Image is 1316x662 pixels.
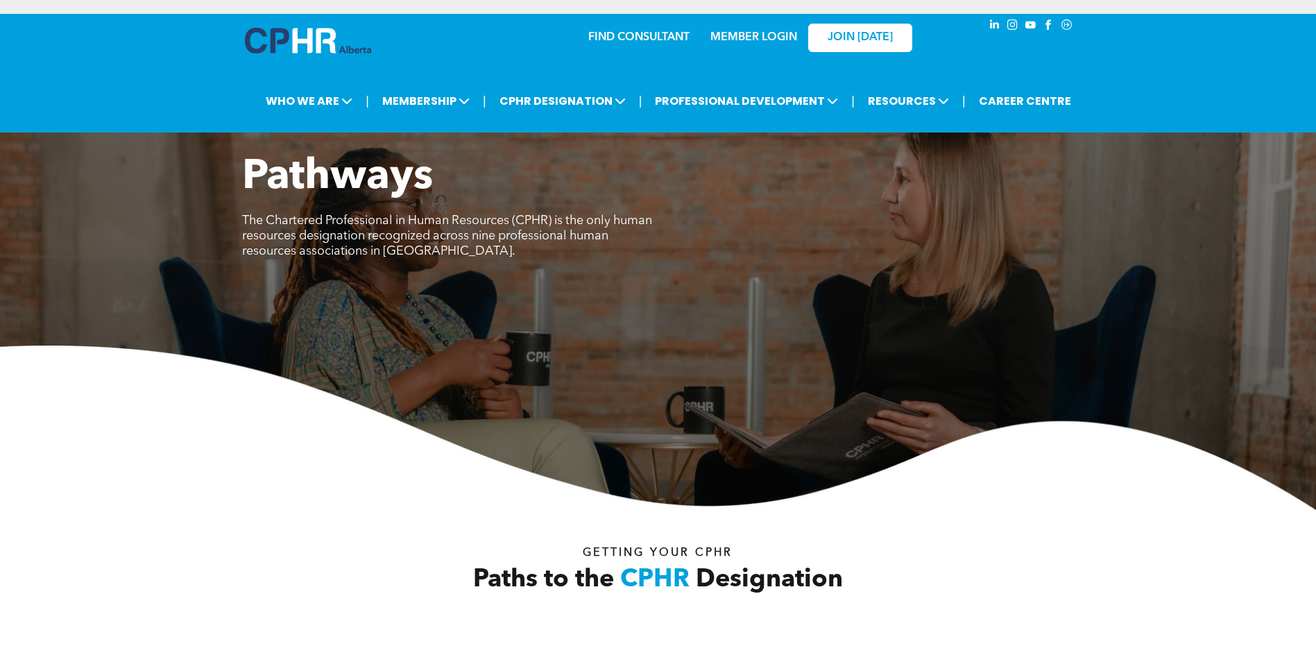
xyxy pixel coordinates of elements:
[828,31,893,44] span: JOIN [DATE]
[710,32,797,43] a: MEMBER LOGIN
[366,87,369,115] li: |
[473,568,614,593] span: Paths to the
[242,157,433,198] span: Pathways
[1005,17,1020,36] a: instagram
[262,88,357,114] span: WHO WE ARE
[242,214,652,257] span: The Chartered Professional in Human Resources (CPHR) is the only human resources designation reco...
[987,17,1002,36] a: linkedin
[639,87,642,115] li: |
[245,28,371,53] img: A blue and white logo for cp alberta
[975,88,1075,114] a: CAREER CENTRE
[1059,17,1075,36] a: Social network
[1023,17,1039,36] a: youtube
[851,87,855,115] li: |
[583,548,733,559] span: Getting your Cphr
[483,87,486,115] li: |
[620,568,690,593] span: CPHR
[696,568,843,593] span: Designation
[864,88,953,114] span: RESOURCES
[962,87,966,115] li: |
[808,24,912,52] a: JOIN [DATE]
[651,88,842,114] span: PROFESSIONAL DEVELOPMENT
[1041,17,1057,36] a: facebook
[378,88,474,114] span: MEMBERSHIP
[495,88,630,114] span: CPHR DESIGNATION
[588,32,690,43] a: FIND CONSULTANT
